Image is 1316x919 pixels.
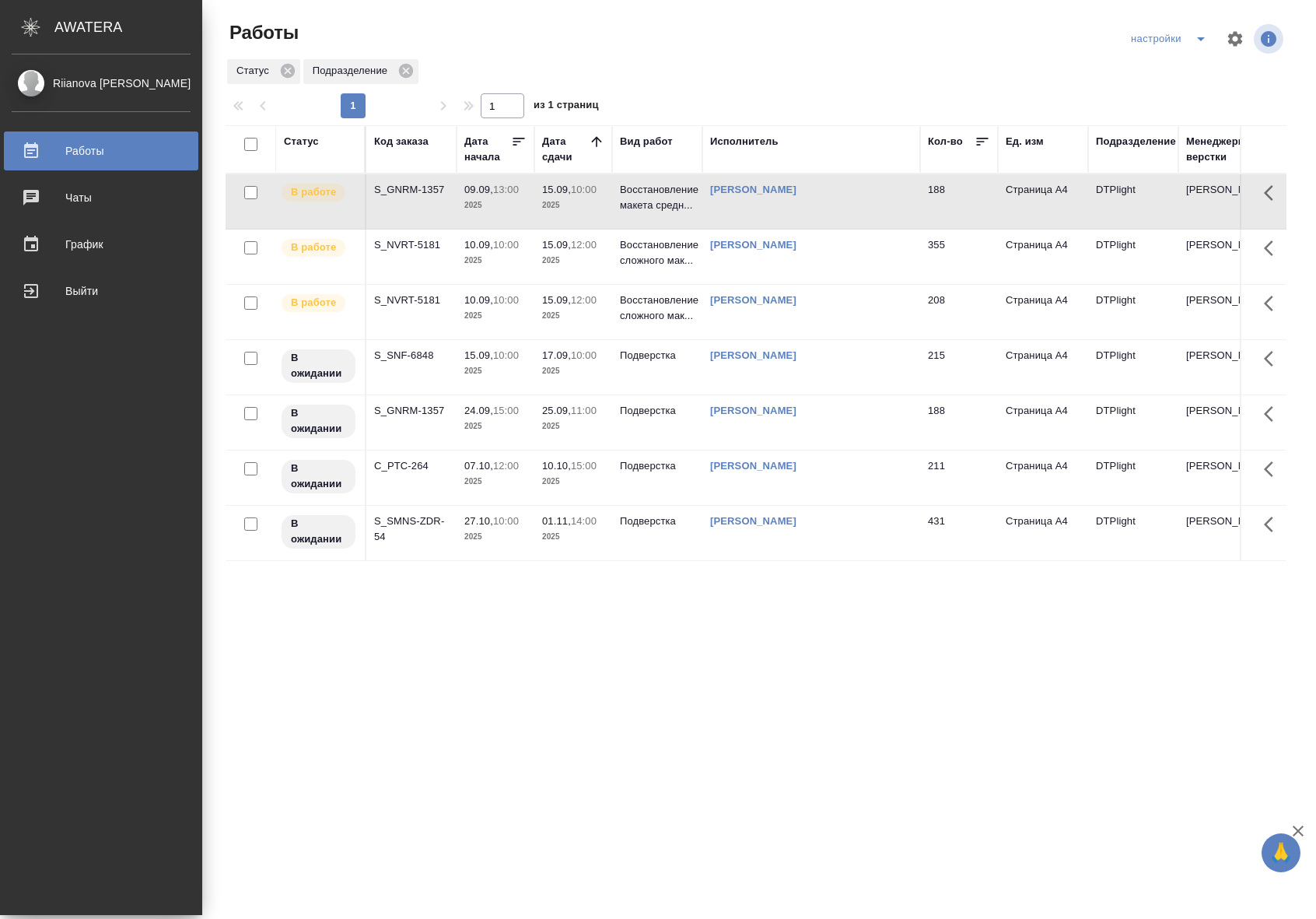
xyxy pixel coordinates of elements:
div: Ед. изм [1006,134,1044,149]
p: [PERSON_NAME] [1186,182,1261,198]
td: Страница А4 [998,174,1088,229]
p: 10:00 [493,349,519,361]
p: 2025 [542,253,604,268]
p: [PERSON_NAME] [1186,514,1261,529]
span: Настроить таблицу [1216,20,1254,58]
div: Исполнитель [710,134,779,149]
span: из 1 страниц [534,96,599,118]
td: 355 [920,230,998,284]
td: Страница А4 [998,285,1088,339]
p: 11:00 [571,405,597,416]
a: График [4,225,198,264]
p: 10:00 [493,294,519,306]
p: 2025 [464,363,527,379]
button: Здесь прячутся важные кнопки [1255,174,1292,212]
div: Кол-во [928,134,963,149]
span: Работы [226,20,299,45]
p: 17.09, [542,349,571,361]
div: S_SMNS-ZDR-54 [374,514,449,545]
div: Подразделение [1096,134,1176,149]
td: DTPlight [1088,230,1178,284]
td: 188 [920,174,998,229]
p: 13:00 [493,184,519,195]
div: Дата начала [464,134,511,165]
p: 27.10, [464,515,493,527]
a: [PERSON_NAME] [710,294,796,306]
p: 2025 [542,474,604,489]
button: Здесь прячутся важные кнопки [1255,395,1292,433]
p: Подразделение [313,63,393,79]
p: 10.09, [464,239,493,251]
td: Страница А4 [998,340,1088,395]
button: Здесь прячутся важные кнопки [1255,340,1292,377]
p: 01.11, [542,515,571,527]
div: S_GNRM-1357 [374,182,449,198]
p: 15.09, [542,184,571,195]
button: Здесь прячутся важные кнопки [1255,285,1292,322]
td: 431 [920,506,998,560]
a: Работы [4,132,198,170]
div: AWATERA [54,12,202,43]
div: S_NVRT-5181 [374,237,449,253]
a: [PERSON_NAME] [710,239,796,251]
p: 2025 [542,419,604,434]
a: [PERSON_NAME] [710,515,796,527]
a: Выйти [4,272,198,310]
p: 2025 [464,253,527,268]
p: 2025 [464,529,527,545]
td: 208 [920,285,998,339]
p: 25.09, [542,405,571,416]
a: [PERSON_NAME] [710,184,796,195]
td: 211 [920,451,998,505]
td: 215 [920,340,998,395]
p: 15:00 [571,460,597,472]
div: Выйти [12,279,191,303]
p: Восстановление сложного мак... [620,293,695,324]
p: Восстановление сложного мак... [620,237,695,268]
p: 24.09, [464,405,493,416]
div: Код заказа [374,134,429,149]
p: 07.10, [464,460,493,472]
td: DTPlight [1088,340,1178,395]
div: Подразделение [303,59,418,84]
p: Подверстка [620,514,695,529]
td: DTPlight [1088,285,1178,339]
div: Исполнитель выполняет работу [280,293,357,314]
button: Здесь прячутся важные кнопки [1255,506,1292,543]
div: Исполнитель назначен, приступать к работе пока рано [280,348,357,384]
div: Менеджеры верстки [1186,134,1261,165]
p: Подверстка [620,403,695,419]
a: [PERSON_NAME] [710,460,796,472]
p: В ожидании [291,516,346,547]
div: Исполнитель назначен, приступать к работе пока рано [280,514,357,550]
a: [PERSON_NAME] [710,349,796,361]
div: Дата сдачи [542,134,589,165]
p: 09.09, [464,184,493,195]
p: В работе [291,184,336,200]
button: 🙏 [1262,833,1300,872]
td: DTPlight [1088,174,1178,229]
p: 10:00 [493,239,519,251]
p: 10:00 [493,515,519,527]
div: Чаты [12,186,191,209]
p: Подверстка [620,348,695,363]
p: 2025 [464,198,527,213]
div: Вид работ [620,134,673,149]
p: [PERSON_NAME] [1186,237,1261,253]
span: 🙏 [1268,837,1294,869]
p: 2025 [464,308,527,324]
p: 14:00 [571,515,597,527]
p: В работе [291,295,336,310]
p: Статус [236,63,275,79]
p: 12:00 [493,460,519,472]
p: 10:00 [571,184,597,195]
td: DTPlight [1088,395,1178,450]
button: Здесь прячутся важные кнопки [1255,451,1292,488]
p: [PERSON_NAME] [1186,293,1261,308]
p: В ожидании [291,461,346,492]
td: Страница А4 [998,506,1088,560]
td: Страница А4 [998,451,1088,505]
p: [PERSON_NAME] [1186,403,1261,419]
td: DTPlight [1088,451,1178,505]
td: DTPlight [1088,506,1178,560]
